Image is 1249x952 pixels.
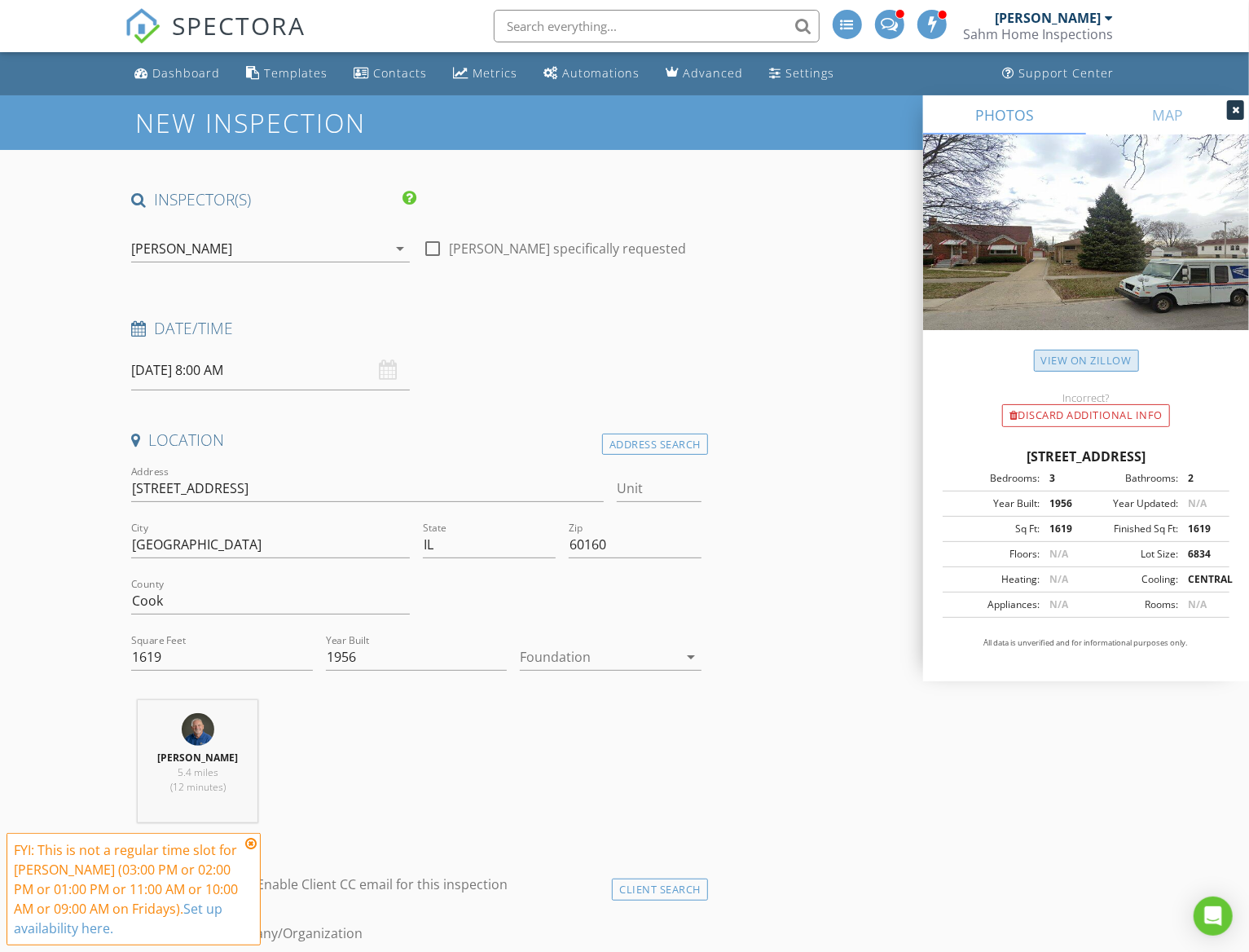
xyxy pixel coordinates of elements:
i: arrow_drop_down [390,239,410,258]
div: [PERSON_NAME] [996,10,1102,26]
div: Bathrooms: [1086,471,1178,486]
div: 3 [1040,471,1086,486]
div: Address Search [602,434,708,456]
a: Metrics [446,59,524,89]
a: PHOTOS [923,95,1086,134]
span: SPECTORA [172,8,306,42]
input: Select date [131,350,410,390]
span: N/A [1049,572,1068,586]
a: Settings [763,59,841,89]
span: N/A [1188,597,1207,611]
span: (12 minutes) [170,780,226,794]
div: Sahm Home Inspections [964,26,1114,42]
div: [PERSON_NAME] [131,241,232,256]
div: Client Search [612,879,708,901]
input: Search everything... [494,10,820,42]
div: Appliances: [948,597,1040,612]
div: Settings [785,65,834,81]
div: Rooms: [1086,597,1178,612]
div: Sq Ft: [948,522,1040,536]
div: FYI: This is not a regular time slot for [PERSON_NAME] (03:00 PM or 02:00 PM or 01:00 PM or 11:00... [14,840,240,938]
div: CENTRAL [1178,572,1225,587]
div: [STREET_ADDRESS] [943,447,1229,466]
img: sahm_ray_16_cropped.jpg [182,713,214,746]
div: Dashboard [152,65,220,81]
span: N/A [1049,597,1068,611]
span: N/A [1188,496,1207,510]
label: [PERSON_NAME] specifically requested [449,240,686,257]
div: Lot Size: [1086,547,1178,562]
div: Contacts [373,65,427,81]
div: Cooling: [1086,572,1178,587]
a: Templates [240,59,334,89]
a: MAP [1086,95,1249,134]
strong: [PERSON_NAME] [157,751,238,765]
div: Bedrooms: [948,471,1040,486]
div: Incorrect? [923,391,1249,404]
div: 1956 [1040,496,1086,511]
h4: Date/Time [131,318,701,339]
a: View on Zillow [1034,350,1139,372]
span: N/A [1049,547,1068,561]
div: Year Built: [948,496,1040,511]
a: Contacts [347,59,433,89]
div: 2 [1178,471,1225,486]
div: Year Updated: [1086,496,1178,511]
div: Heating: [948,572,1040,587]
div: Advanced [683,65,743,81]
div: Finished Sq Ft: [1086,522,1178,536]
a: SPECTORA [125,22,306,56]
h4: INSPECTOR(S) [131,189,416,210]
h4: Location [131,430,701,451]
div: 6834 [1178,547,1225,562]
p: All data is unverified and for informational purposes only. [943,637,1229,649]
i: arrow_drop_down [682,647,701,667]
div: Discard Additional info [1002,404,1170,427]
div: Automations [562,65,640,81]
a: Automations (Advanced) [537,59,646,89]
div: Metrics [473,65,517,81]
div: 1619 [1040,522,1086,536]
span: 5.4 miles [178,765,218,779]
img: The Best Home Inspection Software - Spectora [125,8,161,44]
img: streetview [923,134,1249,369]
h1: New Inspection [135,108,496,137]
a: Dashboard [128,59,226,89]
div: 1619 [1178,522,1225,536]
div: Floors: [948,547,1040,562]
div: Support Center [1019,65,1115,81]
div: Open Intercom Messenger [1194,897,1233,936]
a: Support Center [996,59,1121,89]
label: Enable Client CC email for this inspection [257,876,508,892]
div: Templates [264,65,328,81]
a: Advanced [659,59,750,89]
